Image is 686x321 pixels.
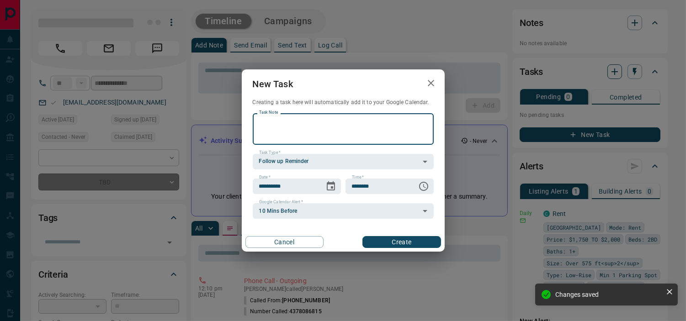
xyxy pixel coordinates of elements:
[555,291,662,298] div: Changes saved
[242,69,304,99] h2: New Task
[259,150,281,156] label: Task Type
[259,199,303,205] label: Google Calendar Alert
[352,174,364,180] label: Time
[415,177,433,195] button: Choose time, selected time is 6:00 AM
[259,174,271,180] label: Date
[253,154,434,169] div: Follow up Reminder
[259,110,278,116] label: Task Note
[253,99,434,106] p: Creating a task here will automatically add it to your Google Calendar.
[253,203,434,219] div: 10 Mins Before
[245,236,324,248] button: Cancel
[322,177,340,195] button: Choose date, selected date is Oct 16, 2025
[362,236,441,248] button: Create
